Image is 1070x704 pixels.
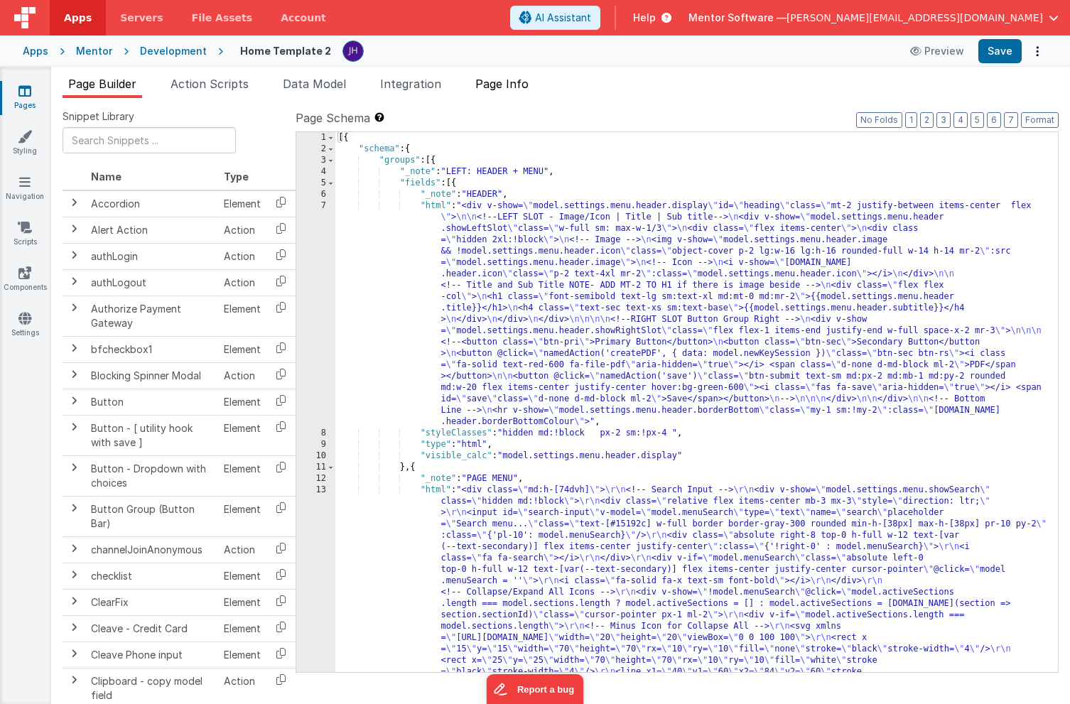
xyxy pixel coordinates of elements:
[218,496,266,536] td: Element
[85,296,218,336] td: Authorize Payment Gateway
[688,11,1059,25] button: Mentor Software — [PERSON_NAME][EMAIL_ADDRESS][DOMAIN_NAME]
[343,41,363,61] img: c2badad8aad3a9dfc60afe8632b41ba8
[296,473,335,484] div: 12
[296,428,335,439] div: 8
[218,615,266,641] td: Element
[218,190,266,217] td: Element
[296,132,335,143] div: 1
[85,389,218,415] td: Button
[218,243,266,269] td: Action
[902,40,973,63] button: Preview
[283,77,346,91] span: Data Model
[856,112,902,128] button: No Folds
[218,389,266,415] td: Element
[688,11,787,25] span: Mentor Software —
[987,112,1001,128] button: 6
[85,563,218,589] td: checklist
[510,6,600,30] button: AI Assistant
[218,269,266,296] td: Action
[218,362,266,389] td: Action
[240,45,331,56] h4: Home Template 2
[85,496,218,536] td: Button Group (Button Bar)
[1004,112,1018,128] button: 7
[85,217,218,243] td: Alert Action
[296,200,335,428] div: 7
[85,415,218,455] td: Button - [ utility hook with save ]
[1021,112,1059,128] button: Format
[23,44,48,58] div: Apps
[535,11,591,25] span: AI Assistant
[296,143,335,155] div: 2
[224,170,249,183] span: Type
[120,11,163,25] span: Servers
[218,336,266,362] td: Element
[140,44,207,58] div: Development
[76,44,112,58] div: Mentor
[218,415,266,455] td: Element
[171,77,249,91] span: Action Scripts
[85,336,218,362] td: bfcheckbox1
[633,11,656,25] span: Help
[85,362,218,389] td: Blocking Spinner Modal
[296,450,335,462] div: 10
[1027,41,1047,61] button: Options
[218,536,266,563] td: Action
[218,455,266,496] td: Element
[64,11,92,25] span: Apps
[85,243,218,269] td: authLogin
[296,189,335,200] div: 6
[905,112,917,128] button: 1
[192,11,253,25] span: File Assets
[85,455,218,496] td: Button - Dropdown with choices
[296,439,335,450] div: 9
[218,217,266,243] td: Action
[85,190,218,217] td: Accordion
[380,77,441,91] span: Integration
[953,112,968,128] button: 4
[218,589,266,615] td: Element
[63,109,134,124] span: Snippet Library
[68,77,136,91] span: Page Builder
[475,77,529,91] span: Page Info
[85,536,218,563] td: channelJoinAnonymous
[85,269,218,296] td: authLogout
[218,563,266,589] td: Element
[296,166,335,178] div: 4
[936,112,951,128] button: 3
[487,674,584,704] iframe: Marker.io feedback button
[85,615,218,641] td: Cleave - Credit Card
[296,462,335,473] div: 11
[63,127,236,153] input: Search Snippets ...
[296,109,370,126] span: Page Schema
[85,589,218,615] td: ClearFix
[978,39,1022,63] button: Save
[296,155,335,166] div: 3
[971,112,984,128] button: 5
[787,11,1043,25] span: [PERSON_NAME][EMAIL_ADDRESS][DOMAIN_NAME]
[296,178,335,189] div: 5
[920,112,934,128] button: 2
[218,296,266,336] td: Element
[218,641,266,668] td: Element
[91,170,121,183] span: Name
[85,641,218,668] td: Cleave Phone input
